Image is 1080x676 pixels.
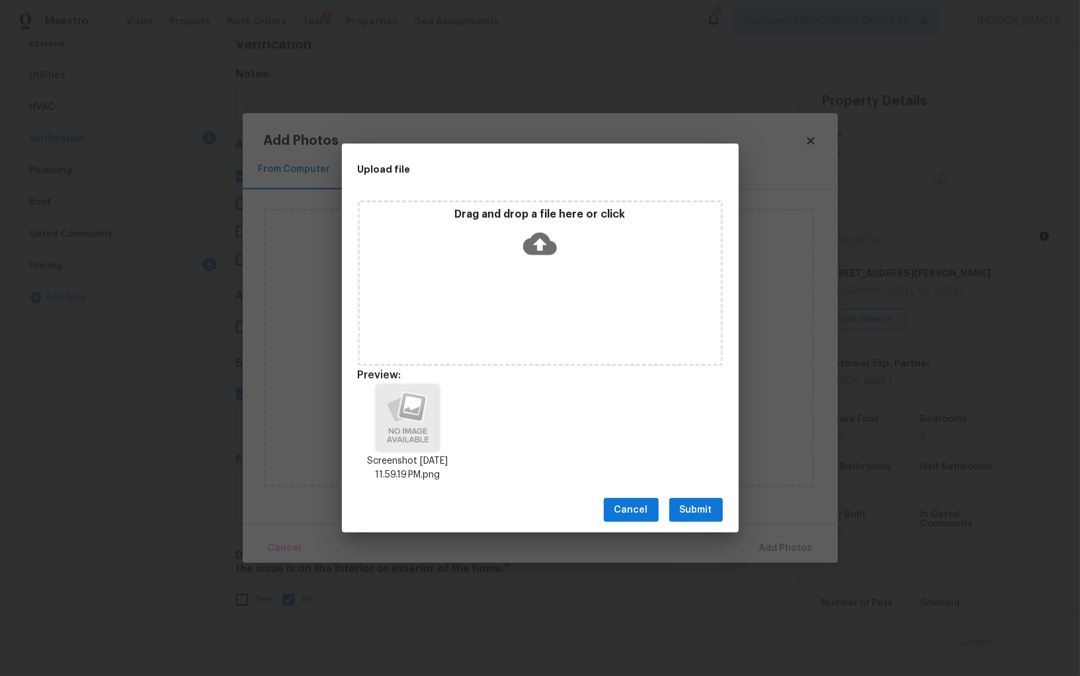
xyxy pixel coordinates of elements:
[604,498,659,523] button: Cancel
[376,384,438,450] img: h91OBf61q4PEwAAAABJRU5ErkJggg==
[614,502,648,519] span: Cancel
[669,498,723,523] button: Submit
[680,502,712,519] span: Submit
[358,162,663,177] h2: Upload file
[360,208,721,222] p: Drag and drop a file here or click
[358,454,458,482] p: Screenshot [DATE] 11.59.19 PM.png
